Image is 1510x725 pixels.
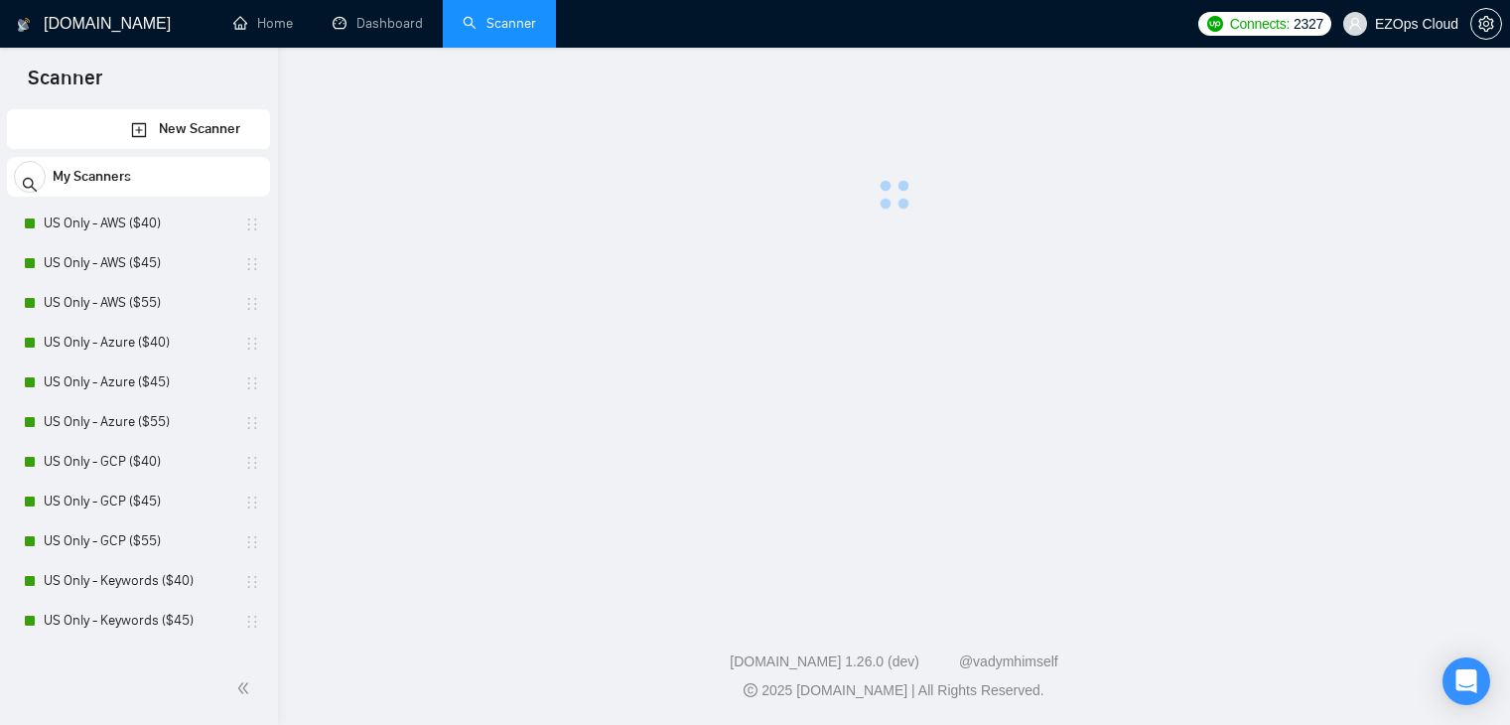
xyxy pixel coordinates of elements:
a: setting [1470,16,1502,32]
img: logo [17,9,31,41]
span: copyright [744,683,757,697]
span: holder [244,283,260,323]
button: search [14,161,46,193]
div: Open Intercom Messenger [1442,657,1490,705]
button: setting [1470,8,1502,40]
a: US Only - Azure ($55) [44,402,232,442]
span: holder [244,601,260,641]
span: holder [244,442,260,482]
a: US Only - Keywords ($45) [44,601,232,641]
span: double-left [236,678,256,698]
a: searchScanner [463,15,536,32]
div: 2025 [DOMAIN_NAME] | All Rights Reserved. [294,680,1494,701]
span: user [1348,17,1362,31]
a: @vadymhimself [959,653,1058,669]
span: holder [244,482,260,521]
span: holder [244,402,260,442]
span: My Scanners [53,157,131,197]
span: holder [244,362,260,402]
a: New Scanner [131,109,147,150]
a: US Only - Keywords ($40) [44,561,232,601]
span: holder [244,243,260,283]
span: search [22,164,38,204]
span: holder [244,323,260,362]
span: holder [244,641,260,680]
a: US Only - Azure ($40) [44,323,232,362]
a: US Only - GCP ($40) [44,442,232,482]
a: US Only - AWS ($55) [44,283,232,323]
a: [DOMAIN_NAME] 1.26.0 (dev) [730,653,919,669]
span: holder [244,561,260,601]
span: Scanner [12,64,118,105]
img: upwork-logo.png [1207,16,1223,32]
a: US Only - GCP ($45) [44,482,232,521]
a: US Only - GCP ($55) [44,521,232,561]
a: dashboardDashboard [333,15,423,32]
a: US Only - Azure ($45) [44,362,232,402]
span: setting [1471,16,1501,32]
a: homeHome [233,15,293,32]
li: New Scanner [7,109,270,149]
span: holder [244,204,260,243]
span: holder [244,521,260,561]
a: US Only - AWS ($40) [44,204,232,243]
a: US Only - AWS ($45) [44,243,232,283]
span: Connects: [1230,13,1290,35]
a: US Only - Keywords ($55) [44,641,232,680]
span: 2327 [1294,13,1323,35]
